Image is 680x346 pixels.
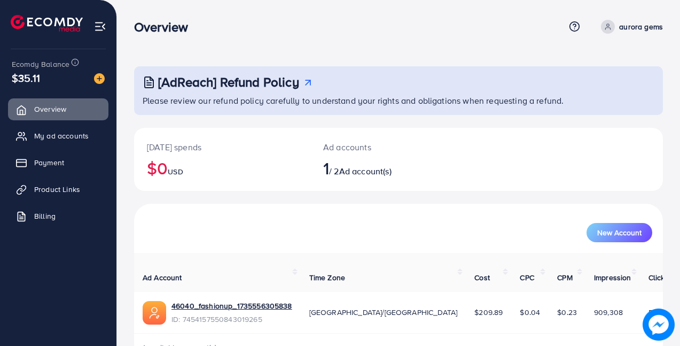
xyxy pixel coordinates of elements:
[171,301,292,311] a: 46040_fashionup_1735556305838
[34,130,89,141] span: My ad accounts
[143,94,656,107] p: Please review our refund policy carefully to understand your rights and obligations when requesti...
[323,156,329,180] span: 1
[8,205,108,227] a: Billing
[12,70,40,86] span: $35.11
[143,301,166,325] img: ic-ads-acc.e4c84228.svg
[309,307,458,318] span: [GEOGRAPHIC_DATA]/[GEOGRAPHIC_DATA]
[619,20,663,33] p: aurora gems
[520,307,540,318] span: $0.04
[8,125,108,147] a: My ad accounts
[143,272,182,283] span: Ad Account
[594,272,631,283] span: Impression
[323,158,430,178] h2: / 2
[147,141,298,153] p: [DATE] spends
[147,158,298,178] h2: $0
[339,165,392,177] span: Ad account(s)
[309,272,345,283] span: Time Zone
[11,15,83,32] img: logo
[168,166,183,177] span: USD
[323,141,430,153] p: Ad accounts
[34,104,66,114] span: Overview
[94,73,105,84] img: image
[34,157,64,168] span: Payment
[134,19,197,35] h3: Overview
[648,272,669,283] span: Clicks
[557,272,572,283] span: CPM
[8,152,108,173] a: Payment
[587,223,652,242] button: New Account
[597,20,663,34] a: aurora gems
[34,184,80,195] span: Product Links
[520,272,534,283] span: CPC
[557,307,577,318] span: $0.23
[12,59,69,70] span: Ecomdy Balance
[34,211,56,221] span: Billing
[94,20,106,33] img: menu
[474,307,503,318] span: $209.89
[158,74,299,90] h3: [AdReach] Refund Policy
[643,309,675,341] img: image
[474,272,490,283] span: Cost
[597,229,642,236] span: New Account
[171,314,292,325] span: ID: 7454157550843019265
[648,307,667,318] span: 5,547
[594,307,623,318] span: 909,308
[8,98,108,120] a: Overview
[8,179,108,200] a: Product Links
